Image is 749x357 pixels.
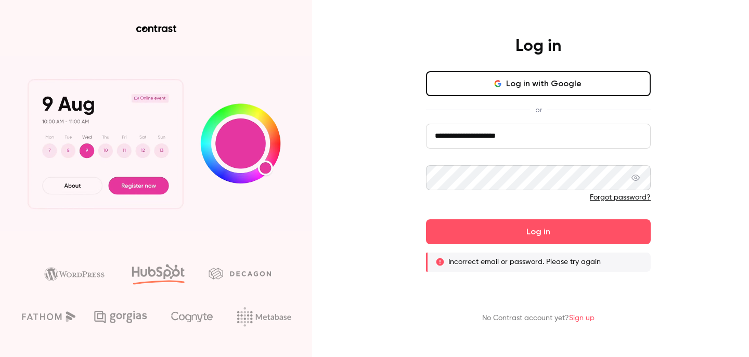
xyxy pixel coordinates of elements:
[590,194,651,201] a: Forgot password?
[515,36,561,57] h4: Log in
[569,314,595,322] a: Sign up
[209,268,271,279] img: decagon
[530,104,547,115] span: or
[426,219,651,244] button: Log in
[448,257,601,267] p: Incorrect email or password. Please try again
[482,313,595,324] p: No Contrast account yet?
[426,71,651,96] button: Log in with Google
